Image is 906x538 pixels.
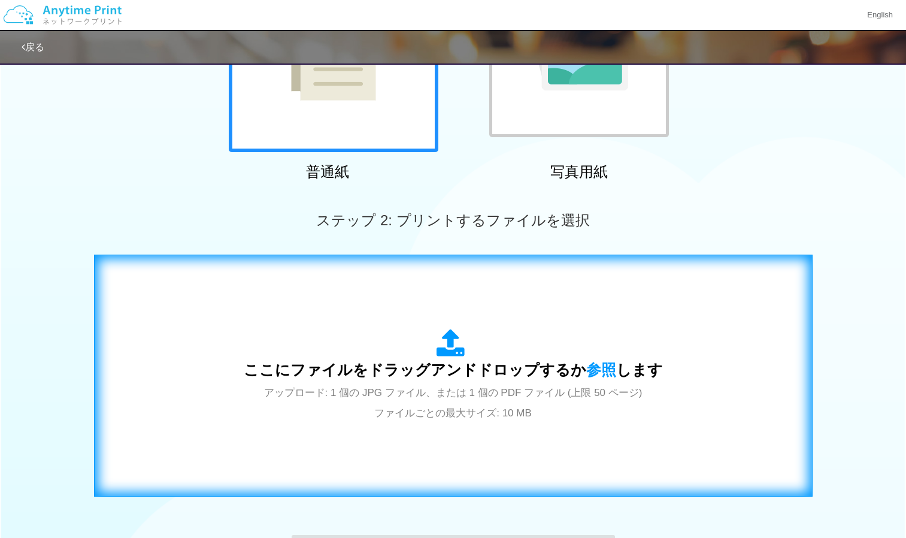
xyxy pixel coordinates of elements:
a: 戻る [22,42,44,52]
h2: 普通紙 [223,164,432,180]
span: アップロード: 1 個の JPG ファイル、または 1 個の PDF ファイル (上限 50 ページ) ファイルごとの最大サイズ: 10 MB [264,387,643,419]
span: 参照 [586,361,616,378]
span: ステップ 2: プリントするファイルを選択 [316,212,589,228]
h2: 写真用紙 [474,164,684,180]
span: ここにファイルをドラッグアンドドロップするか します [244,361,663,378]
